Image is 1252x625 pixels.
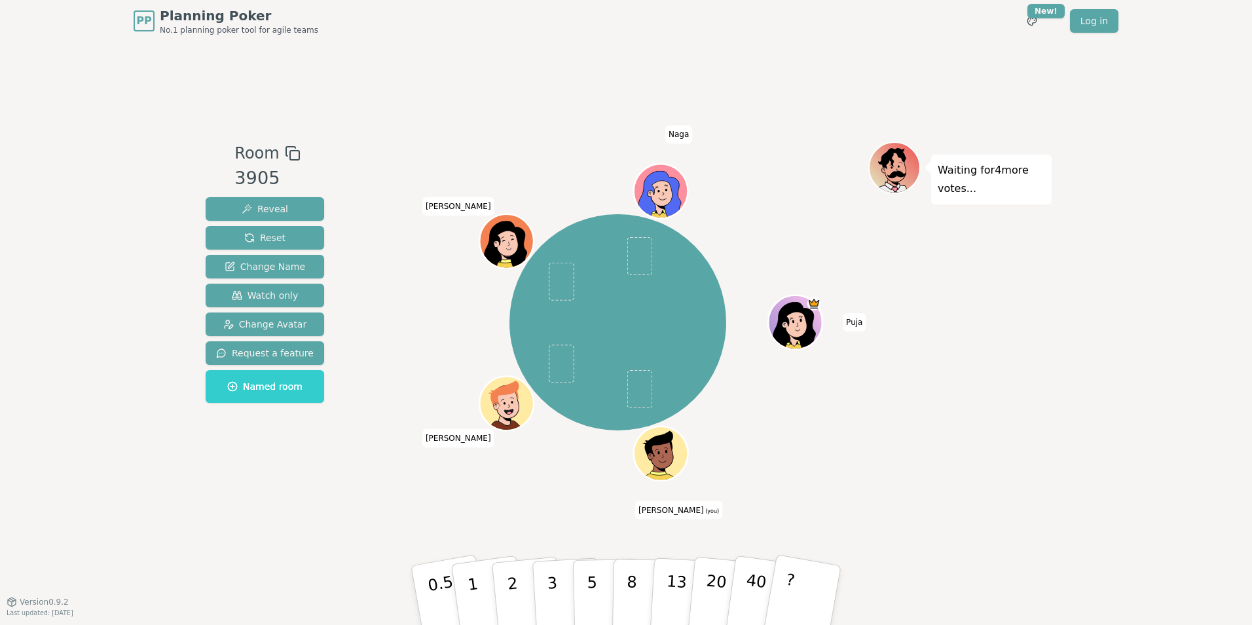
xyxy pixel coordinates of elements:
span: Click to change your name [843,313,866,331]
button: Named room [206,370,324,403]
div: 3905 [234,165,300,192]
span: Last updated: [DATE] [7,609,73,616]
button: Reset [206,226,324,250]
span: Reveal [242,202,288,216]
span: No.1 planning poker tool for agile teams [160,25,318,35]
button: Change Avatar [206,312,324,336]
span: Change Avatar [223,318,307,331]
div: New! [1027,4,1065,18]
a: PPPlanning PokerNo.1 planning poker tool for agile teams [134,7,318,35]
p: Waiting for 4 more votes... [938,161,1045,198]
button: Change Name [206,255,324,278]
span: Click to change your name [422,429,494,447]
button: Reveal [206,197,324,221]
button: Click to change your avatar [635,428,686,480]
span: Click to change your name [635,501,722,520]
span: Change Name [225,260,305,273]
span: Planning Poker [160,7,318,25]
button: Version0.9.2 [7,597,69,607]
span: Puja is the host [807,297,820,311]
button: New! [1020,9,1044,33]
span: Reset [244,231,285,244]
span: Click to change your name [665,126,692,144]
span: Request a feature [216,347,314,360]
span: PP [136,13,151,29]
span: Version 0.9.2 [20,597,69,607]
button: Request a feature [206,341,324,365]
button: Watch only [206,284,324,307]
span: Named room [227,380,303,393]
span: Watch only [232,289,299,302]
span: Room [234,142,279,165]
span: Click to change your name [422,197,494,216]
a: Log in [1070,9,1118,33]
span: (you) [704,508,720,514]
